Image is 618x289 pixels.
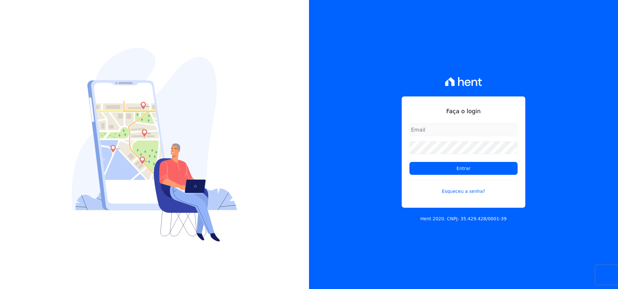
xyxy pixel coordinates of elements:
[409,162,518,175] input: Entrar
[72,48,237,242] img: Login
[409,180,518,195] a: Esqueceu a senha?
[409,123,518,136] input: Email
[420,215,507,222] p: Hent 2020. CNPJ: 35.429.428/0001-39
[409,107,518,115] h1: Faça o login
